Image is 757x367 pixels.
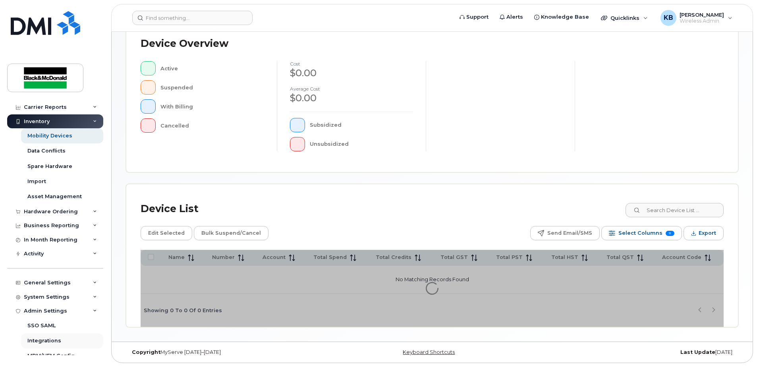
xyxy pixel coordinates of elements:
[148,227,185,239] span: Edit Selected
[160,99,265,114] div: With Billing
[126,349,330,355] div: MyServe [DATE]–[DATE]
[141,199,199,219] div: Device List
[290,61,413,66] h4: cost
[454,9,494,25] a: Support
[680,349,715,355] strong: Last Update
[547,227,592,239] span: Send Email/SMS
[655,10,738,26] div: Kayleen Bakke
[141,226,192,240] button: Edit Selected
[290,86,413,91] h4: Average cost
[160,80,265,95] div: Suspended
[290,66,413,80] div: $0.00
[595,10,653,26] div: Quicklinks
[160,61,265,75] div: Active
[403,349,455,355] a: Keyboard Shortcuts
[466,13,489,21] span: Support
[141,33,228,54] div: Device Overview
[684,226,724,240] button: Export
[201,227,261,239] span: Bulk Suspend/Cancel
[699,227,716,239] span: Export
[506,13,523,21] span: Alerts
[132,11,253,25] input: Find something...
[132,349,160,355] strong: Copyright
[194,226,268,240] button: Bulk Suspend/Cancel
[529,9,595,25] a: Knowledge Base
[290,91,413,105] div: $0.00
[666,231,674,236] span: 11
[534,349,738,355] div: [DATE]
[626,203,724,217] input: Search Device List ...
[601,226,682,240] button: Select Columns 11
[310,137,413,151] div: Unsubsidized
[160,118,265,133] div: Cancelled
[664,13,673,23] span: KB
[494,9,529,25] a: Alerts
[680,18,724,24] span: Wireless Admin
[541,13,589,21] span: Knowledge Base
[610,15,639,21] span: Quicklinks
[310,118,413,132] div: Subsidized
[618,227,662,239] span: Select Columns
[530,226,600,240] button: Send Email/SMS
[680,12,724,18] span: [PERSON_NAME]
